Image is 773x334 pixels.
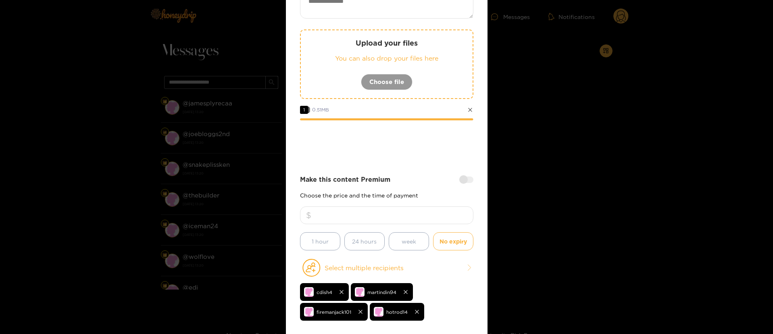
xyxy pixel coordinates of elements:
[312,107,329,112] span: 0.51 MB
[300,192,473,198] p: Choose the price and the time of payment
[361,74,413,90] button: Choose file
[386,307,408,317] span: hotrod14
[389,232,429,250] button: week
[344,232,385,250] button: 24 hours
[300,106,308,114] span: 1
[300,258,473,277] button: Select multiple recipients
[352,237,377,246] span: 24 hours
[433,232,473,250] button: No expiry
[367,288,396,297] span: martindin94
[304,307,314,317] img: no-avatar.png
[355,287,365,297] img: no-avatar.png
[300,232,340,250] button: 1 hour
[300,175,390,184] strong: Make this content Premium
[317,38,456,48] p: Upload your files
[317,54,456,63] p: You can also drop your files here
[304,287,314,297] img: no-avatar.png
[312,237,329,246] span: 1 hour
[402,237,416,246] span: week
[317,307,351,317] span: firemanjack101
[317,288,332,297] span: cdish4
[440,237,467,246] span: No expiry
[374,307,383,317] img: no-avatar.png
